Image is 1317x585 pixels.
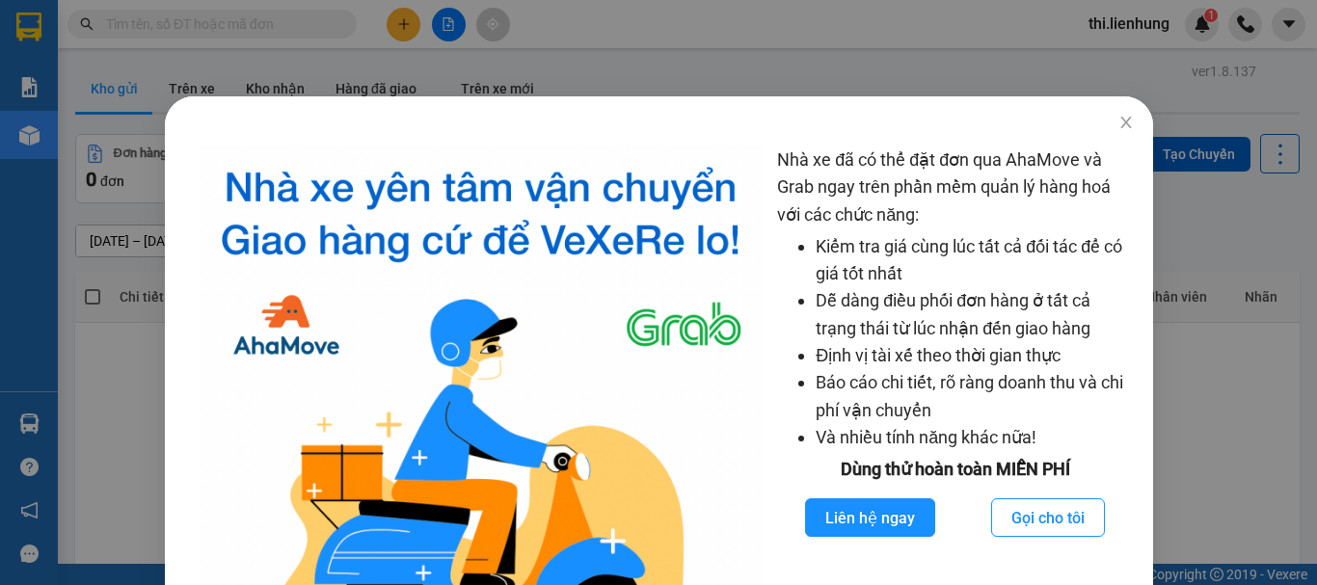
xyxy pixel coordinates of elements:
[1098,96,1152,150] button: Close
[1117,115,1133,130] span: close
[825,506,915,530] span: Liên hệ ngay
[1011,506,1085,530] span: Gọi cho tôi
[991,498,1105,537] button: Gọi cho tôi
[816,287,1133,342] li: Dễ dàng điều phối đơn hàng ở tất cả trạng thái từ lúc nhận đến giao hàng
[816,369,1133,424] li: Báo cáo chi tiết, rõ ràng doanh thu và chi phí vận chuyển
[805,498,935,537] button: Liên hệ ngay
[816,233,1133,288] li: Kiểm tra giá cùng lúc tất cả đối tác để có giá tốt nhất
[816,424,1133,451] li: Và nhiều tính năng khác nữa!
[816,342,1133,369] li: Định vị tài xế theo thời gian thực
[777,456,1133,483] div: Dùng thử hoàn toàn MIỄN PHÍ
